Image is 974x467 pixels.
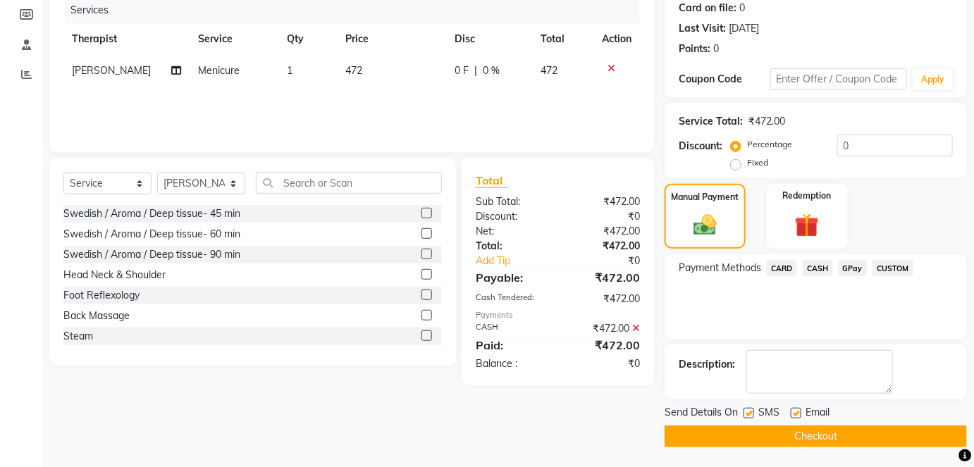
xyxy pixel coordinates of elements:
span: 472 [541,64,557,77]
div: [DATE] [729,21,759,36]
div: Cash Tendered: [465,292,558,306]
th: Total [532,23,593,55]
div: ₹0 [573,254,651,268]
span: [PERSON_NAME] [72,64,151,77]
div: ₹472.00 [557,224,651,239]
div: Payable: [465,269,558,286]
div: Total: [465,239,558,254]
span: Menicure [199,64,240,77]
div: ₹472.00 [557,269,651,286]
div: Back Massage [63,309,130,323]
div: ₹472.00 [557,292,651,306]
div: Paid: [465,337,558,354]
a: Add Tip [465,254,573,268]
span: | [474,63,477,78]
div: Swedish / Aroma / Deep tissue- 45 min [63,206,240,221]
div: Card on file: [679,1,736,15]
span: 0 F [455,63,469,78]
div: 0 [739,1,745,15]
button: Apply [913,69,953,90]
th: Action [593,23,640,55]
div: ₹0 [557,356,651,371]
div: ₹472.00 [557,194,651,209]
div: Foot Reflexology [63,288,140,303]
button: Checkout [665,425,967,447]
div: Discount: [465,209,558,224]
span: GPay [839,260,868,276]
div: Discount: [679,139,722,154]
span: Email [806,405,830,423]
img: _gift.svg [787,211,827,241]
div: Service Total: [679,114,743,129]
span: CASH [803,260,833,276]
span: Send Details On [665,405,738,423]
div: ₹472.00 [748,114,785,129]
span: SMS [758,405,779,423]
div: CASH [465,321,558,336]
div: Balance : [465,356,558,371]
div: Payments [476,309,640,321]
div: Sub Total: [465,194,558,209]
label: Fixed [747,156,768,169]
th: Qty [278,23,337,55]
label: Percentage [747,138,792,151]
div: Head Neck & Shoulder [63,268,166,282]
span: 1 [287,64,292,77]
span: CUSTOM [873,260,913,276]
div: Last Visit: [679,21,726,36]
div: ₹0 [557,209,651,224]
div: ₹472.00 [557,321,651,336]
div: Swedish / Aroma / Deep tissue- 60 min [63,227,240,242]
span: Payment Methods [679,261,761,275]
span: 472 [345,64,362,77]
th: Service [190,23,278,55]
span: Total [476,173,508,188]
input: Search or Scan [256,172,442,194]
span: 0 % [483,63,500,78]
input: Enter Offer / Coupon Code [770,68,908,90]
th: Therapist [63,23,190,55]
div: Points: [679,42,710,56]
div: ₹472.00 [557,337,651,354]
div: Swedish / Aroma / Deep tissue- 90 min [63,247,240,262]
label: Manual Payment [671,191,739,204]
div: 0 [713,42,719,56]
th: Disc [446,23,533,55]
label: Redemption [783,189,832,202]
div: Net: [465,224,558,239]
div: Description: [679,357,735,372]
div: Steam [63,329,93,344]
div: ₹472.00 [557,239,651,254]
div: Coupon Code [679,72,770,87]
th: Price [337,23,445,55]
span: CARD [767,260,797,276]
img: _cash.svg [686,212,724,239]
